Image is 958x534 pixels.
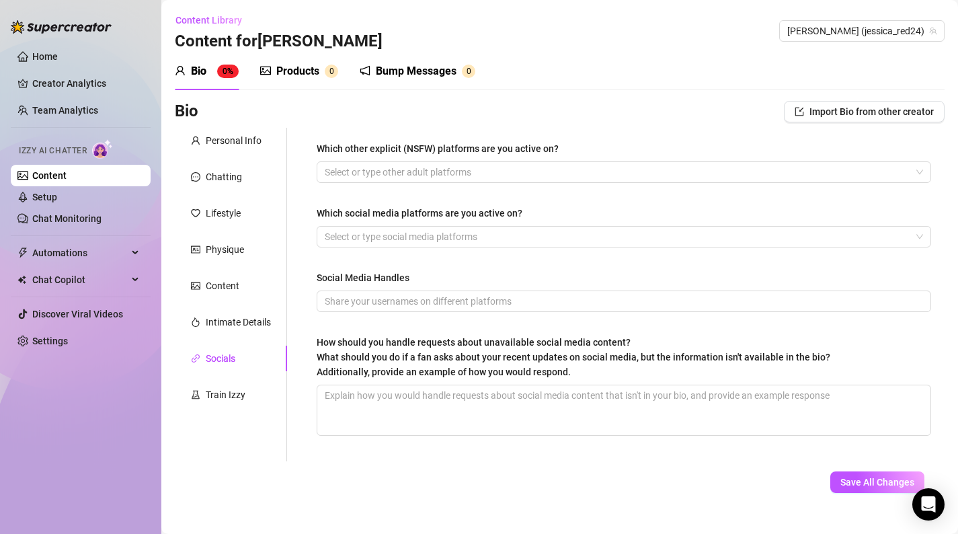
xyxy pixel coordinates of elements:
div: Which other explicit (NSFW) platforms are you active on? [317,141,559,156]
label: Social Media Handles [317,270,419,285]
label: Which social media platforms are you active on? [317,206,532,221]
sup: 0 [325,65,338,78]
span: heart [191,208,200,218]
a: Home [32,51,58,62]
span: picture [260,65,271,76]
div: Products [276,63,319,79]
span: team [929,27,937,35]
a: Discover Viral Videos [32,309,123,319]
span: experiment [191,390,200,399]
span: user [175,65,186,76]
img: AI Chatter [92,139,113,159]
span: Jessica (jessica_red24) [787,21,936,41]
a: Content [32,170,67,181]
button: Content Library [175,9,253,31]
span: picture [191,281,200,291]
div: Bump Messages [376,63,456,79]
input: Which other explicit (NSFW) platforms are you active on? [325,164,327,180]
div: Personal Info [206,133,262,148]
span: Chat Copilot [32,269,128,291]
button: Save All Changes [830,471,924,493]
label: Which other explicit (NSFW) platforms are you active on? [317,141,568,156]
span: thunderbolt [17,247,28,258]
img: logo-BBDzfeDw.svg [11,20,112,34]
button: Import Bio from other creator [784,101,945,122]
span: message [191,172,200,182]
sup: 0% [217,65,239,78]
div: Open Intercom Messenger [912,488,945,521]
span: link [191,354,200,363]
div: Lifestyle [206,206,241,221]
div: Social Media Handles [317,270,409,285]
span: idcard [191,245,200,254]
a: Settings [32,336,68,346]
div: Socials [206,351,235,366]
a: Chat Monitoring [32,213,102,224]
div: Which social media platforms are you active on? [317,206,522,221]
span: user [191,136,200,145]
span: How should you handle requests about unavailable social media content? [317,337,830,377]
span: notification [360,65,370,76]
span: Content Library [175,15,242,26]
span: Automations [32,242,128,264]
h3: Content for [PERSON_NAME] [175,31,383,52]
span: Import Bio from other creator [809,106,934,117]
div: Intimate Details [206,315,271,330]
a: Setup [32,192,57,202]
span: fire [191,317,200,327]
sup: 0 [462,65,475,78]
span: Save All Changes [840,477,914,488]
div: Train Izzy [206,387,245,402]
a: Team Analytics [32,105,98,116]
h3: Bio [175,101,198,122]
img: Chat Copilot [17,275,26,284]
input: Social Media Handles [325,294,920,309]
span: Izzy AI Chatter [19,145,87,157]
a: Creator Analytics [32,73,140,94]
div: Chatting [206,169,242,184]
div: Bio [191,63,206,79]
span: What should you do if a fan asks about your recent updates on social media, but the information i... [317,352,830,377]
div: Physique [206,242,244,257]
span: import [795,107,804,116]
div: Content [206,278,239,293]
input: Which social media platforms are you active on? [325,229,327,245]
